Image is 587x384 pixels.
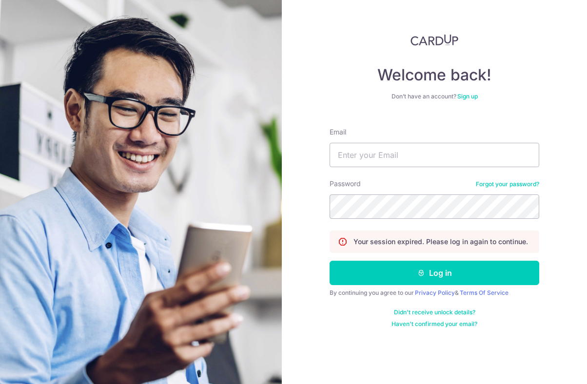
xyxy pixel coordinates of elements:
label: Password [330,179,361,189]
a: Haven't confirmed your email? [391,320,477,328]
a: Didn't receive unlock details? [394,308,475,316]
a: Terms Of Service [460,289,509,296]
h4: Welcome back! [330,65,539,85]
div: By continuing you agree to our & [330,289,539,297]
div: Don’t have an account? [330,93,539,100]
input: Enter your Email [330,143,539,167]
button: Log in [330,261,539,285]
a: Forgot your password? [476,180,539,188]
label: Email [330,127,346,137]
img: CardUp Logo [411,34,458,46]
a: Privacy Policy [415,289,455,296]
a: Sign up [457,93,478,100]
p: Your session expired. Please log in again to continue. [353,237,528,247]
